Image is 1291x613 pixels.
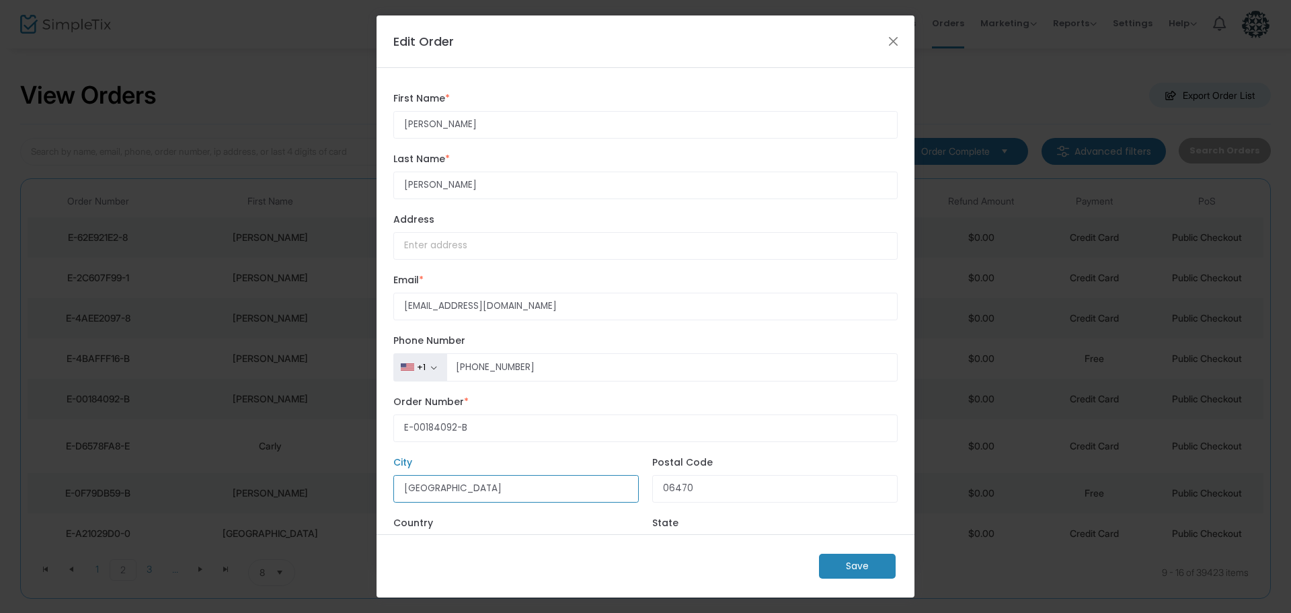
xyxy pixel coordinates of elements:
input: Enter email [393,293,898,320]
input: Enter Order Number [393,414,898,442]
input: Postal Code [652,475,898,503]
label: Postal Code [652,456,898,470]
label: Order Number [393,395,898,409]
label: Email [393,273,898,287]
label: First Name [393,92,898,106]
input: Enter first name [393,111,898,139]
input: Enter address [393,232,898,260]
input: City [393,475,639,503]
label: Country [393,516,639,530]
button: +1 [393,353,447,382]
label: Phone Number [393,334,898,348]
label: City [393,456,639,470]
input: Enter last name [393,172,898,199]
div: +1 [417,362,426,373]
button: Close [885,32,902,50]
input: Phone Number [446,353,898,382]
label: Last Name [393,152,898,166]
label: Address [393,213,898,227]
h4: Edit Order [393,32,454,50]
m-button: Save [819,554,896,579]
label: State [652,516,898,530]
